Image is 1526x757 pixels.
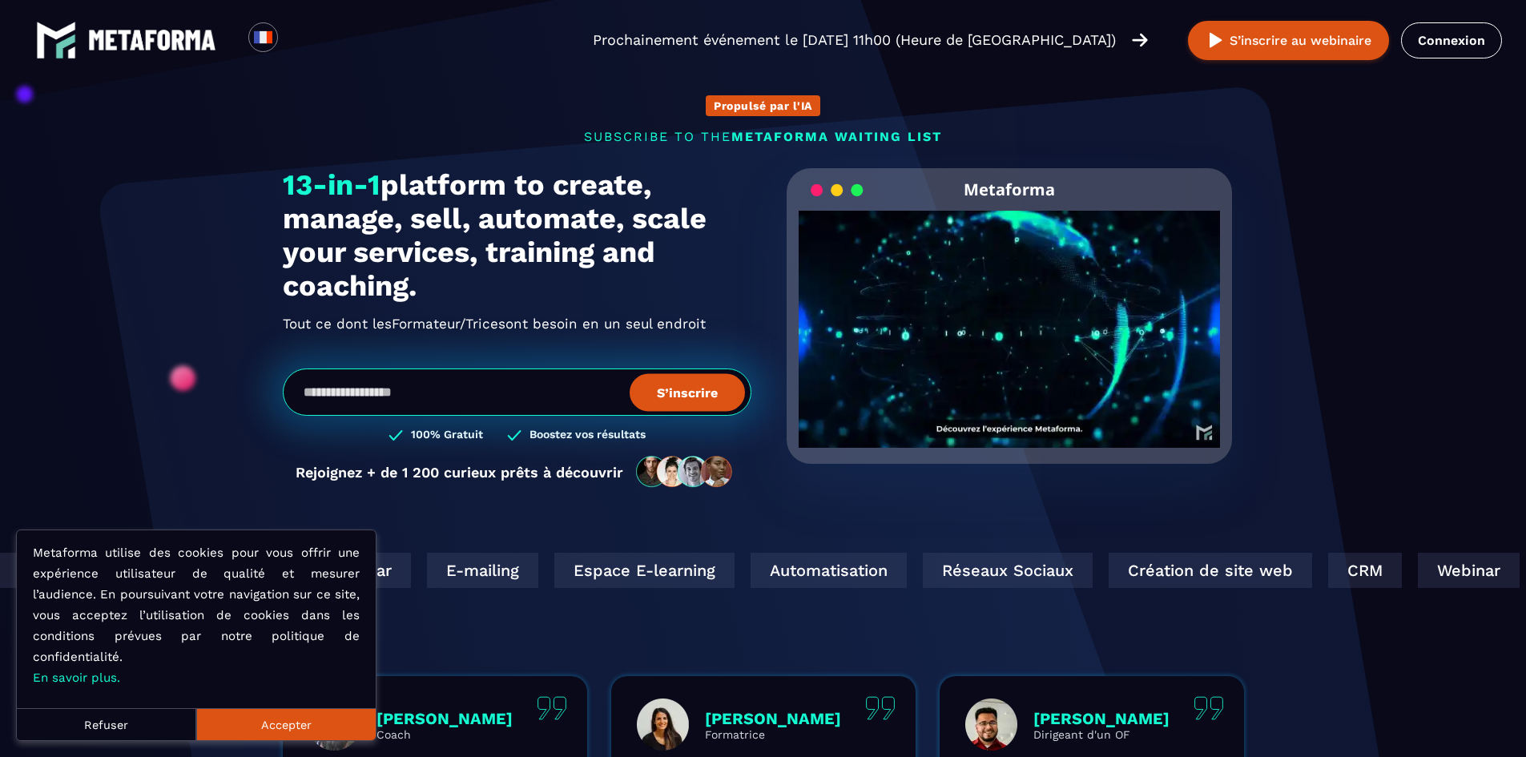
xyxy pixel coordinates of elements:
[1188,21,1389,60] button: S’inscrire au webinaire
[964,168,1055,211] h2: Metaforma
[33,542,360,688] p: Metaforma utilise des cookies pour vous offrir une expérience utilisateur de qualité et mesurer l...
[630,373,745,411] button: S’inscrire
[714,99,812,112] p: Propulsé par l'IA
[411,428,483,443] h3: 100% Gratuit
[376,728,513,741] p: Coach
[283,311,751,336] h2: Tout ce dont les ont besoin en un seul endroit
[33,670,120,685] a: En savoir plus.
[1194,696,1224,720] img: quote
[799,211,1221,421] video: Your browser does not support the video tag.
[705,709,841,728] p: [PERSON_NAME]
[1415,553,1516,588] div: Webinar
[731,129,942,144] span: METAFORMA WAITING LIST
[306,553,408,588] div: Webinar
[376,709,513,728] p: [PERSON_NAME]
[1033,709,1170,728] p: [PERSON_NAME]
[537,696,567,720] img: quote
[88,30,216,50] img: logo
[1105,553,1309,588] div: Création de site web
[1033,728,1170,741] p: Dirigeant d'un OF
[17,708,196,740] button: Refuser
[1132,31,1148,49] img: arrow-right
[283,168,380,202] span: 13-in-1
[1401,22,1502,58] a: Connexion
[283,168,751,303] h1: platform to create, manage, sell, automate, scale your services, training and coaching.
[529,428,646,443] h3: Boostez vos résultats
[811,183,864,198] img: loading
[507,428,521,443] img: checked
[593,29,1116,51] p: Prochainement événement le [DATE] 11h00 (Heure de [GEOGRAPHIC_DATA])
[920,553,1089,588] div: Réseaux Sociaux
[278,22,317,58] div: Search for option
[631,455,739,489] img: community-people
[296,464,623,481] p: Rejoignez + de 1 200 curieux prêts à découvrir
[747,553,904,588] div: Automatisation
[389,428,403,443] img: checked
[283,129,1244,144] p: SUBSCRIBE TO THE
[1206,30,1226,50] img: play
[637,699,689,751] img: profile
[965,699,1017,751] img: profile
[253,27,273,47] img: fr
[292,30,304,50] input: Search for option
[424,553,535,588] div: E-mailing
[392,311,505,336] span: Formateur/Trices
[551,553,731,588] div: Espace E-learning
[36,20,76,60] img: logo
[865,696,896,720] img: quote
[1325,553,1399,588] div: CRM
[196,708,376,740] button: Accepter
[705,728,841,741] p: Formatrice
